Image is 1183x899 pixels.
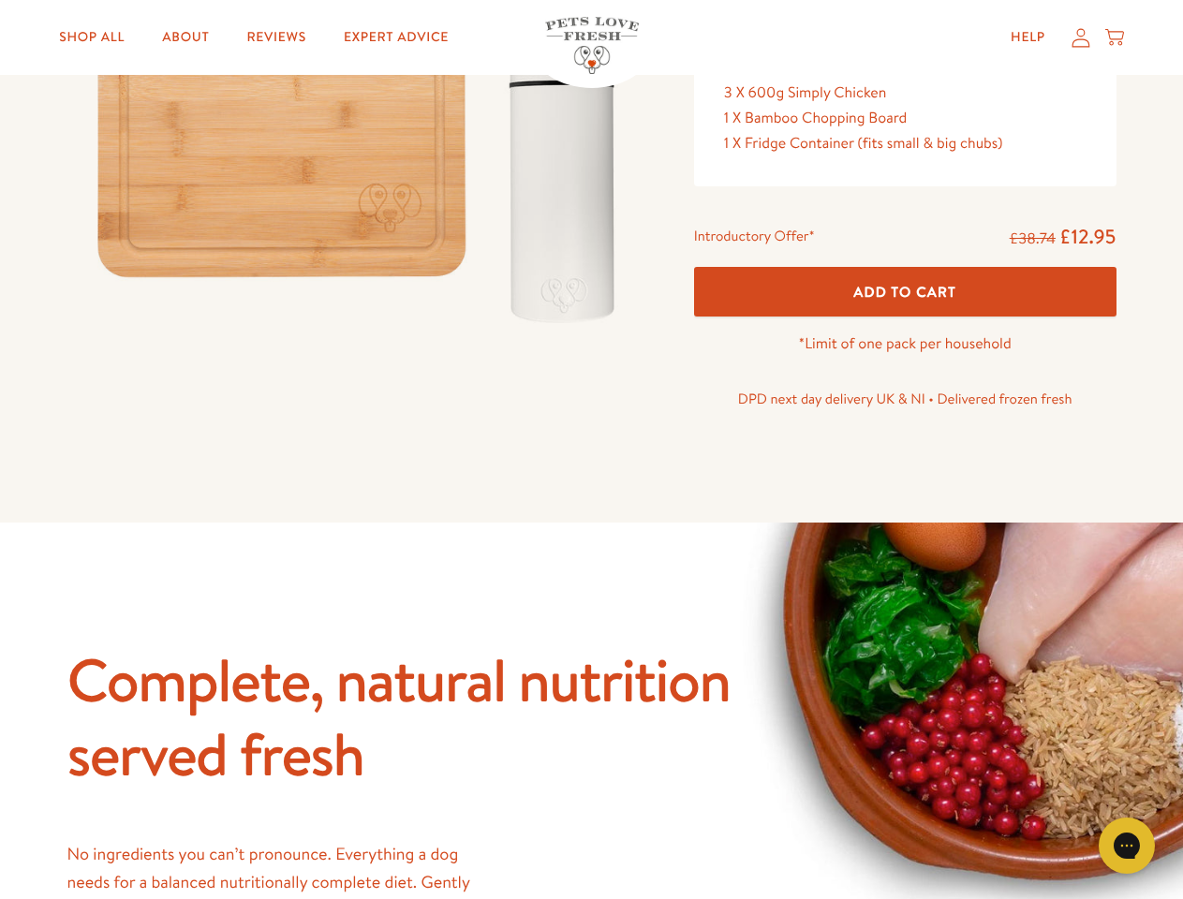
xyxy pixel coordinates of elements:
[724,108,908,128] span: 1 X Bamboo Chopping Board
[694,387,1116,411] p: DPD next day delivery UK & NI • Delivered frozen fresh
[1089,811,1164,880] iframe: Gorgias live chat messenger
[67,642,767,790] h2: Complete, natural nutrition served fresh
[694,224,815,252] div: Introductory Offer*
[853,282,956,302] span: Add To Cart
[147,19,224,56] a: About
[694,267,1116,317] button: Add To Cart
[329,19,464,56] a: Expert Advice
[694,332,1116,357] p: *Limit of one pack per household
[724,131,1087,156] div: 1 X Fridge Container (fits small & big chubs)
[724,81,1087,106] div: 3 X 600g Simply Chicken
[1059,223,1116,250] span: £12.95
[545,17,639,74] img: Pets Love Fresh
[231,19,320,56] a: Reviews
[44,19,140,56] a: Shop All
[996,19,1060,56] a: Help
[1010,228,1056,249] s: £38.74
